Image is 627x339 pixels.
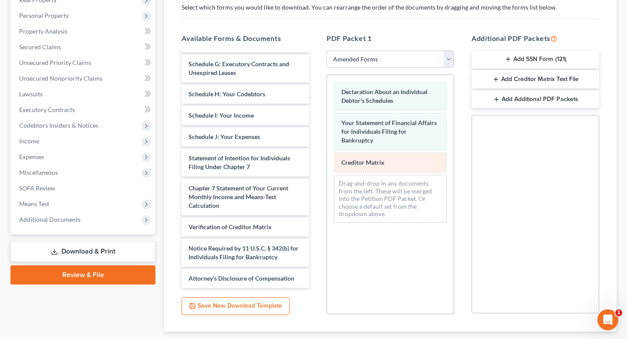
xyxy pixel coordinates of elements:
[472,70,599,88] button: Add Creditor Matrix Text File
[19,75,102,82] span: Unsecured Nonpriority Claims
[182,3,599,12] p: Select which forms you would like to download. You can rearrange the order of the documents by dr...
[19,153,44,160] span: Expenses
[12,55,155,71] a: Unsecured Priority Claims
[615,309,622,316] span: 1
[189,154,290,170] span: Statement of Intention for Individuals Filing Under Chapter 7
[327,33,454,44] h5: PDF Packet 1
[189,133,260,140] span: Schedule J: Your Expenses
[12,86,155,102] a: Lawsuits
[472,33,599,44] h5: Additional PDF Packets
[189,184,288,209] span: Chapter 7 Statement of Your Current Monthly Income and Means-Test Calculation
[19,184,55,192] span: SOFA Review
[189,223,272,231] span: Verification of Creditor Matrix
[189,60,289,76] span: Schedule G: Executory Contracts and Unexpired Leases
[182,33,309,44] h5: Available Forms & Documents
[341,159,384,166] span: Creditor Matrix
[334,175,447,223] div: Drag-and-drop in any documents from the left. These will be merged into the Petition PDF Packet. ...
[19,122,98,129] span: Codebtors Insiders & Notices
[19,137,39,145] span: Income
[182,297,290,315] button: Save New Download Template
[12,180,155,196] a: SOFA Review
[19,90,43,98] span: Lawsuits
[189,275,294,282] span: Attorney's Disclosure of Compensation
[19,216,81,223] span: Additional Documents
[341,119,437,144] span: Your Statement of Financial Affairs for Individuals Filing for Bankruptcy
[12,71,155,86] a: Unsecured Nonpriority Claims
[19,12,69,19] span: Personal Property
[19,59,91,66] span: Unsecured Priority Claims
[472,90,599,108] button: Add Additional PDF Packets
[189,90,265,98] span: Schedule H: Your Codebtors
[10,241,155,262] a: Download & Print
[12,102,155,118] a: Executory Contracts
[12,39,155,55] a: Secured Claims
[341,88,428,104] span: Declaration About an Individual Debtor's Schedules
[19,200,49,207] span: Means Test
[597,309,618,330] iframe: Intercom live chat
[10,265,155,285] a: Review & File
[19,169,58,176] span: Miscellaneous
[472,51,599,69] button: Add SSN Form (121)
[19,106,75,113] span: Executory Contracts
[12,24,155,39] a: Property Analysis
[189,112,254,119] span: Schedule I: Your Income
[19,27,67,35] span: Property Analysis
[189,244,299,261] span: Notice Required by 11 U.S.C. § 342(b) for Individuals Filing for Bankruptcy
[19,43,61,51] span: Secured Claims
